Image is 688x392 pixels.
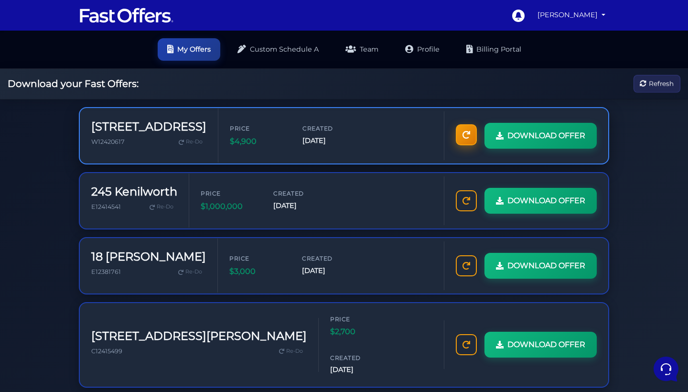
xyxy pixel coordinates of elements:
[174,266,206,278] a: Re-Do
[330,315,387,324] span: Price
[91,185,177,199] h3: 245 Kenilworth
[201,200,258,213] span: $1,000,000
[69,140,134,148] span: Start a Conversation
[229,265,287,278] span: $3,000
[91,268,121,275] span: E12381761
[148,317,161,326] p: Help
[302,254,359,263] span: Created
[273,200,331,211] span: [DATE]
[157,203,173,211] span: Re-Do
[634,75,680,93] button: Refresh
[40,117,151,127] p: Good day! If your RECO forms version is no longer valid, you'll need to update your DocuSign temp...
[8,304,66,326] button: Home
[157,106,176,114] p: [DATE]
[158,38,220,61] a: My Offers
[273,189,331,198] span: Created
[91,329,307,343] h3: [STREET_ADDRESS][PERSON_NAME]
[330,353,387,362] span: Created
[146,201,177,213] a: Re-Do
[230,135,287,148] span: $4,900
[15,54,77,61] span: Your Conversations
[186,138,203,146] span: Re-Do
[484,332,597,358] a: DOWNLOAD OFFER
[91,250,206,264] h3: 18 [PERSON_NAME]
[40,69,151,78] span: Aura
[15,107,34,126] img: dark
[82,317,109,326] p: Messages
[154,54,176,61] a: See all
[157,69,176,77] p: [DATE]
[507,195,585,207] span: DOWNLOAD OFFER
[302,265,359,276] span: [DATE]
[228,38,328,61] a: Custom Schedule A
[396,38,449,61] a: Profile
[330,364,387,375] span: [DATE]
[29,317,45,326] p: Home
[201,189,258,198] span: Price
[125,304,183,326] button: Help
[8,8,161,38] h2: Hello [PERSON_NAME] 👋
[484,188,597,214] a: DOWNLOAD OFFER
[336,38,388,61] a: Team
[507,260,585,272] span: DOWNLOAD OFFER
[91,348,122,355] span: C12415499
[40,106,151,115] span: Aura
[91,120,206,134] h3: [STREET_ADDRESS]
[457,38,531,61] a: Billing Portal
[534,6,609,24] a: [PERSON_NAME]
[15,173,65,180] span: Find an Answer
[229,254,287,263] span: Price
[286,347,303,356] span: Re-Do
[11,102,180,131] a: AuraGood day! If your RECO forms version is no longer valid, you'll need to update your DocuSign ...
[507,338,585,351] span: DOWNLOAD OFFER
[40,80,151,90] p: You: Still doesn't work
[507,130,585,142] span: DOWNLOAD OFFER
[175,136,206,148] a: Re-Do
[21,193,156,203] input: Search for an Article...
[15,70,34,89] img: dark
[91,138,125,145] span: W12420617
[302,135,360,146] span: [DATE]
[66,304,125,326] button: Messages
[91,203,121,210] span: E12414541
[275,345,307,358] a: Re-Do
[649,78,674,89] span: Refresh
[15,134,176,153] button: Start a Conversation
[484,123,597,149] a: DOWNLOAD OFFER
[119,173,176,180] a: Open Help Center
[652,355,680,383] iframe: Customerly Messenger Launcher
[484,253,597,279] a: DOWNLOAD OFFER
[185,268,202,276] span: Re-Do
[302,124,360,133] span: Created
[230,124,287,133] span: Price
[11,65,180,94] a: AuraYou:Still doesn't work[DATE]
[330,326,387,338] span: $2,700
[8,78,139,89] h2: Download your Fast Offers:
